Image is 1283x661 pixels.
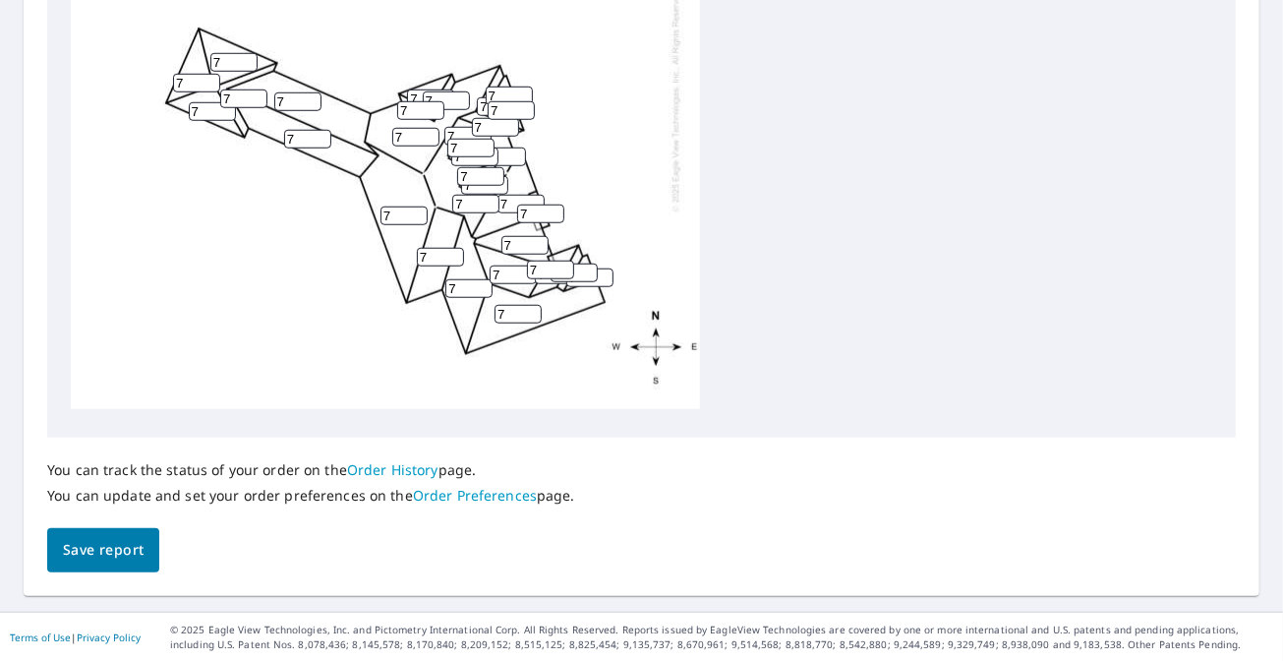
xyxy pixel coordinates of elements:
p: | [10,631,141,643]
button: Save report [47,528,159,572]
span: Save report [63,538,144,563]
a: Terms of Use [10,631,71,644]
a: Privacy Policy [77,631,141,644]
a: Order History [347,460,438,479]
p: You can update and set your order preferences on the page. [47,487,575,505]
p: © 2025 Eagle View Technologies, Inc. and Pictometry International Corp. All Rights Reserved. Repo... [170,623,1273,652]
p: You can track the status of your order on the page. [47,461,575,479]
a: Order Preferences [413,486,537,505]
